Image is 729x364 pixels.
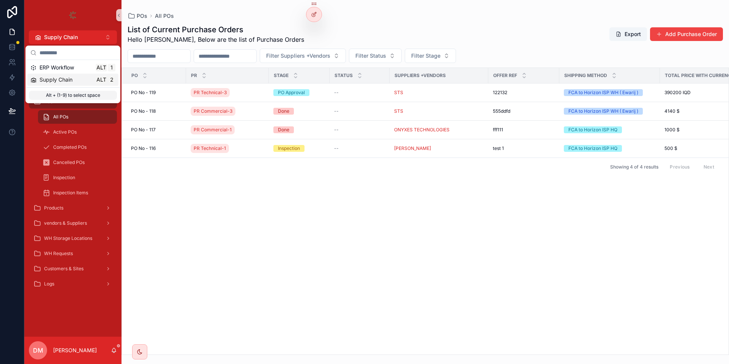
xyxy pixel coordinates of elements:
div: Done [278,108,289,115]
img: App logo [67,9,79,21]
button: Add Purchase Order [650,27,723,41]
a: Inspection [38,171,117,184]
a: PR Technical-1 [191,144,229,153]
span: PO No - 118 [131,108,156,114]
a: ONYXES TECHNOLOGIES [394,127,484,133]
button: Select Button [29,30,117,44]
span: 1000 $ [664,127,680,133]
span: Shipping Method [564,72,607,79]
a: Logs [29,277,117,291]
span: Products [44,205,63,211]
span: PR Technical-3 [194,90,227,96]
span: Suppliers +Vendors [394,72,446,79]
div: PO Approval [278,89,305,96]
a: fff111 [493,127,555,133]
span: PR [191,72,197,79]
a: Inspection Items [38,186,117,200]
span: -- [334,90,339,96]
div: Suggestions [26,60,120,87]
span: All POs [155,12,174,20]
a: PO No - 118 [131,108,181,114]
a: Completed POs [38,140,117,154]
a: PR Commercial-3 [191,107,235,116]
span: Status [335,72,353,79]
span: 2 [109,77,115,83]
a: ONYXES TECHNOLOGIES [394,127,450,133]
a: FCA to Horizon ISP WH ( Ewarij ) [564,89,655,96]
a: FCA to Horizon ISP HQ [564,126,655,133]
span: PR Technical-1 [194,145,226,151]
a: PR Commercial-3 [191,105,264,117]
span: 555ddfd [493,108,510,114]
span: Customers & Sites [44,266,84,272]
a: STS [394,108,403,114]
span: Stage [274,72,289,79]
a: PO Approval [273,89,325,96]
span: DM [33,346,43,355]
span: Filter Stage [411,52,440,60]
span: -- [334,127,339,133]
a: 555ddfd [493,108,555,114]
a: Done [273,126,325,133]
span: WH Requests [44,251,73,257]
span: Alt [96,65,106,71]
a: [PERSON_NAME] [394,145,484,151]
span: Completed POs [53,144,87,150]
span: 390200 IQD [664,90,691,96]
a: PR Commercial-1 [191,125,235,134]
a: STS [394,108,484,114]
span: All POs [53,114,68,120]
a: [PERSON_NAME] [394,145,431,151]
span: Supply Chain [44,33,78,41]
span: WH Storage Locations [44,235,92,241]
a: Active POs [38,125,117,139]
span: PR Commercial-3 [194,108,232,114]
div: FCA to Horizon ISP WH ( Ewarij ) [568,108,638,115]
span: fff111 [493,127,503,133]
a: STS [394,90,484,96]
span: ERP Workflow [39,64,74,71]
a: PR Technical-3 [191,88,230,97]
a: -- [334,108,385,114]
a: WH Storage Locations [29,232,117,245]
span: Active POs [53,129,77,135]
a: 122132 [493,90,555,96]
span: 500 $ [664,145,677,151]
a: POs [128,12,147,20]
a: WH Requests [29,247,117,260]
a: PR Commercial-1 [191,124,264,136]
a: STS [394,90,403,96]
span: Inspection [53,175,75,181]
a: test 1 [493,145,555,151]
span: 122132 [493,90,507,96]
a: Done [273,108,325,115]
span: 1 [109,65,115,71]
a: PR Technical-3 [191,87,264,99]
button: Select Button [260,49,346,63]
div: FCA to Horizon ISP HQ [568,145,617,152]
span: -- [334,145,339,151]
span: PR Commercial-1 [194,127,232,133]
button: Export [609,27,647,41]
span: Cancelled POs [53,159,85,165]
div: FCA to Horizon ISP HQ [568,126,617,133]
a: PR Technical-1 [191,142,264,154]
span: POs [137,12,147,20]
a: PO No - 119 [131,90,181,96]
a: All POs [38,110,117,124]
a: -- [334,127,385,133]
div: scrollable content [24,44,121,301]
a: PO No - 116 [131,145,181,151]
a: vendors & Suppliers [29,216,117,230]
a: FCA to Horizon ISP WH ( Ewarij ) [564,108,655,115]
span: Filter Suppliers +Vendors [266,52,330,60]
a: Products [29,201,117,215]
div: Inspection [278,145,300,152]
span: Supply Chain [39,76,73,84]
span: Alt [96,77,106,83]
